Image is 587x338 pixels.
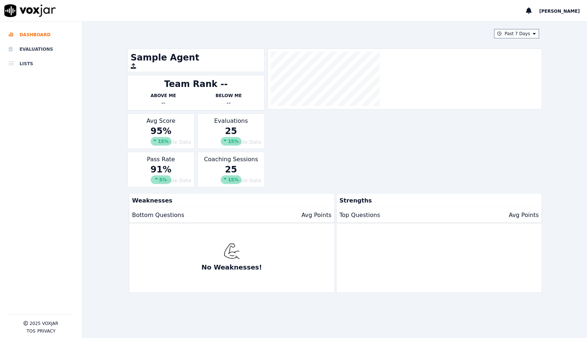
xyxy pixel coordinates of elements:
img: voxjar logo [4,4,56,17]
div: 15% [221,175,241,184]
p: Avg Points [509,211,539,220]
p: No Weaknesses! [201,262,262,272]
a: Evaluations [9,42,73,57]
p: Above Me [131,93,196,99]
a: Lists [9,57,73,71]
p: Top Questions [339,211,380,220]
div: Team Rank -- [164,78,228,90]
div: 5% [151,175,171,184]
span: [PERSON_NAME] [539,9,580,14]
div: 15% [221,137,241,146]
p: Bottom Questions [132,211,184,220]
p: Below Me [196,93,261,99]
div: 25 [221,125,241,146]
p: 2025 Voxjar [29,321,58,326]
button: Past 7 Days [494,29,539,38]
div: Sample Data [131,138,191,146]
div: 95% [151,125,171,146]
div: Evaluations [197,113,265,149]
div: Sample Data [201,138,261,146]
div: Avg Score [127,113,195,149]
button: Privacy [37,328,56,334]
div: Sample Data [201,177,261,184]
p: Weaknesses [129,193,331,208]
div: -- [196,99,261,107]
div: 91% [151,164,171,184]
p: Avg Points [301,211,331,220]
button: TOS [27,328,35,334]
h1: Sample Agent [131,52,261,63]
p: Strengths [337,193,539,208]
div: Sample Data [131,177,191,184]
div: Coaching Sessions [197,152,265,187]
button: [PERSON_NAME] [539,7,587,15]
div: -- [131,99,196,107]
div: Pass Rate [127,152,195,187]
img: muscle [224,243,240,259]
div: 25 [221,164,241,184]
a: Dashboard [9,28,73,42]
div: 15% [151,137,171,146]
